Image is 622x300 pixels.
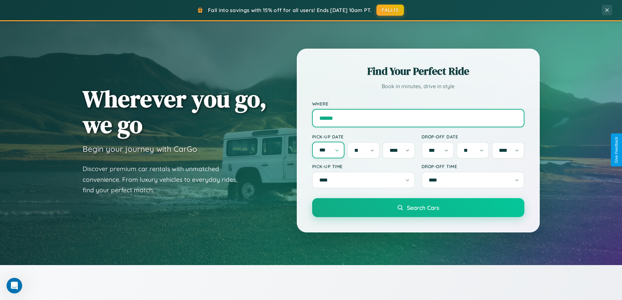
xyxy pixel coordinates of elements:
[7,278,22,293] iframe: Intercom live chat
[312,82,524,91] p: Book in minutes, drive in style
[376,5,404,16] button: FALL15
[422,164,524,169] label: Drop-off Time
[83,144,197,154] h3: Begin your journey with CarGo
[422,134,524,139] label: Drop-off Date
[83,86,267,137] h1: Wherever you go, we go
[312,101,524,106] label: Where
[83,164,246,196] p: Discover premium car rentals with unmatched convenience. From luxury vehicles to everyday rides, ...
[312,64,524,78] h2: Find Your Perfect Ride
[312,164,415,169] label: Pick-up Time
[312,198,524,217] button: Search Cars
[208,7,372,13] span: Fall into savings with 15% off for all users! Ends [DATE] 10am PT.
[407,204,439,211] span: Search Cars
[312,134,415,139] label: Pick-up Date
[614,137,619,163] div: Give Feedback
